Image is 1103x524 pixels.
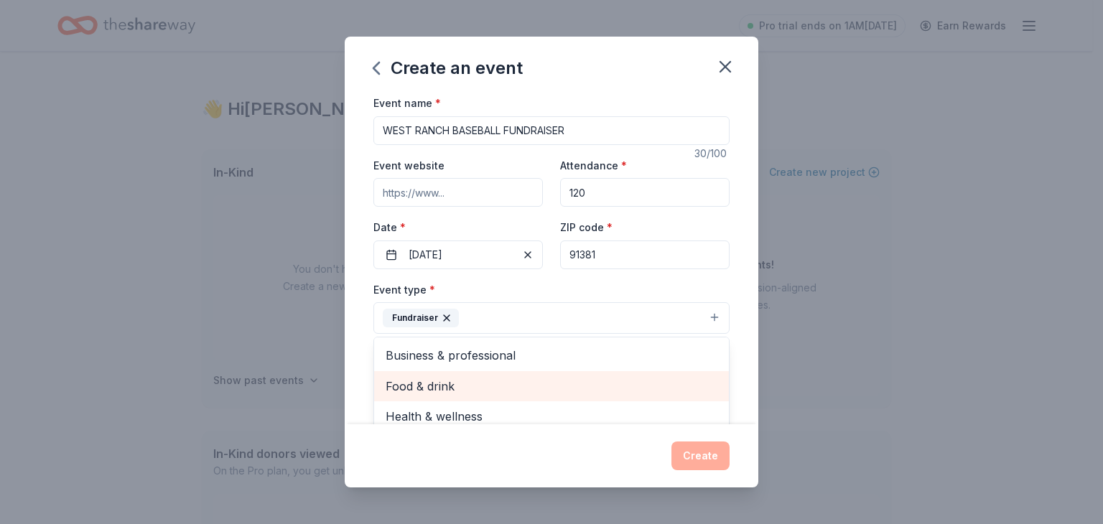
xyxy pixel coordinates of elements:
[386,377,717,396] span: Food & drink
[373,337,730,509] div: Fundraiser
[373,302,730,334] button: Fundraiser
[383,309,459,327] div: Fundraiser
[386,407,717,426] span: Health & wellness
[386,346,717,365] span: Business & professional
